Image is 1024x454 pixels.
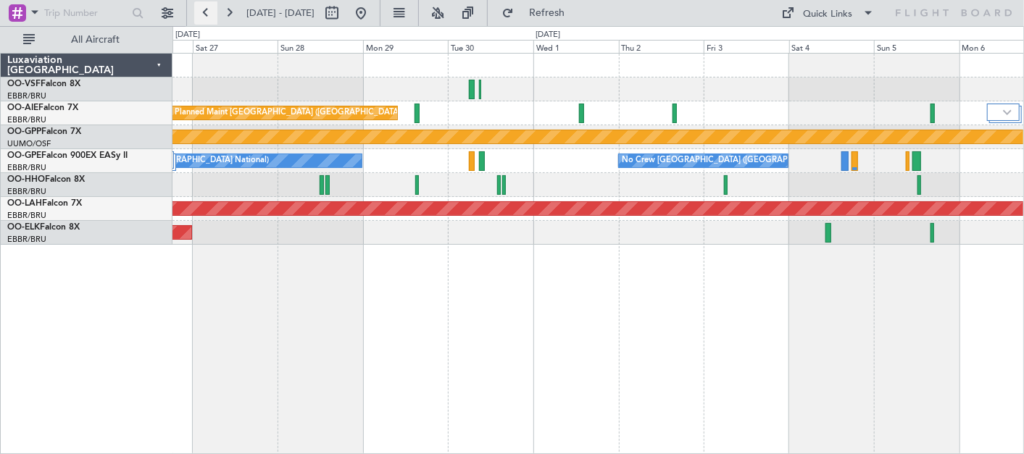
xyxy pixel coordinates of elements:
[533,40,619,53] div: Wed 1
[536,29,560,41] div: [DATE]
[7,138,51,149] a: UUMO/OSF
[7,91,46,101] a: EBBR/BRU
[363,40,449,53] div: Mon 29
[7,175,45,184] span: OO-HHO
[7,223,80,232] a: OO-ELKFalcon 8X
[448,40,533,53] div: Tue 30
[38,38,159,49] div: Domein: [DOMAIN_NAME]
[175,29,200,41] div: [DATE]
[40,84,51,96] img: tab_domain_overview_orange.svg
[193,40,278,53] div: Sat 27
[23,38,35,49] img: website_grey.svg
[1003,109,1012,115] img: arrow-gray.svg
[7,127,81,136] a: OO-GPPFalcon 7X
[44,2,128,24] input: Trip Number
[517,8,578,18] span: Refresh
[789,40,875,53] div: Sat 4
[7,223,40,232] span: OO-ELK
[56,85,127,95] div: Domeinoverzicht
[278,40,363,53] div: Sun 28
[7,210,46,221] a: EBBR/BRU
[7,80,41,88] span: OO-VSF
[38,35,153,45] span: All Aircraft
[7,104,38,112] span: OO-AIE
[175,102,403,124] div: Planned Maint [GEOGRAPHIC_DATA] ([GEOGRAPHIC_DATA])
[16,28,157,51] button: All Aircraft
[7,104,78,112] a: OO-AIEFalcon 7X
[874,40,960,53] div: Sun 5
[619,40,704,53] div: Thu 2
[7,175,85,184] a: OO-HHOFalcon 8X
[23,23,35,35] img: logo_orange.svg
[7,114,46,125] a: EBBR/BRU
[7,162,46,173] a: EBBR/BRU
[142,84,154,96] img: tab_keywords_by_traffic_grey.svg
[804,7,853,22] div: Quick Links
[7,186,46,197] a: EBBR/BRU
[775,1,882,25] button: Quick Links
[7,80,80,88] a: OO-VSFFalcon 8X
[7,199,82,208] a: OO-LAHFalcon 7X
[7,151,41,160] span: OO-GPE
[41,23,71,35] div: v 4.0.25
[495,1,582,25] button: Refresh
[7,151,128,160] a: OO-GPEFalcon 900EX EASy II
[7,199,42,208] span: OO-LAH
[623,150,865,172] div: No Crew [GEOGRAPHIC_DATA] ([GEOGRAPHIC_DATA] National)
[7,234,46,245] a: EBBR/BRU
[7,127,41,136] span: OO-GPP
[704,40,789,53] div: Fri 3
[246,7,315,20] span: [DATE] - [DATE]
[158,85,248,95] div: Keywords op verkeer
